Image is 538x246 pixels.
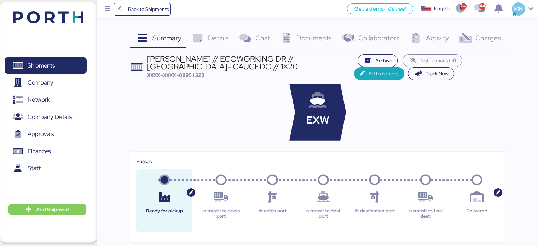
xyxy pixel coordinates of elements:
[403,54,462,67] button: Notifications Off
[114,3,171,16] a: Back to Shipments
[403,223,448,232] div: -
[301,208,346,219] div: In transit to dest. port
[5,126,87,142] a: Approvals
[198,208,244,219] div: In transit to origin port
[5,92,87,108] a: Network
[306,113,329,128] span: EXW
[208,33,229,42] span: Details
[354,67,405,80] button: Edit shipment
[358,54,398,67] button: Archive
[408,67,454,80] button: Track Now
[198,223,244,232] div: -
[36,205,69,214] span: Add Shipment
[434,5,450,12] div: English
[8,204,86,215] button: Add Shipment
[352,208,397,219] div: At destination port
[454,208,499,219] div: Delivered
[426,33,449,42] span: Activity
[152,33,181,42] span: Summary
[136,158,499,165] div: Phases
[147,55,354,71] div: [PERSON_NAME] // ECOWORKING DR // [GEOGRAPHIC_DATA]- CAUCEDO // 1X20
[375,56,392,65] span: Archive
[28,146,51,156] span: Finances
[368,69,399,78] span: Edit shipment
[426,69,449,78] span: Track Now
[28,61,55,71] span: Shipments
[28,78,53,88] span: Company
[255,33,270,42] span: Chat
[358,33,399,42] span: Collaborators
[28,112,72,122] span: Company Details
[296,33,332,42] span: Documents
[403,208,448,219] div: In transit to final dest.
[475,33,501,42] span: Charges
[128,5,168,13] span: Back to Shipments
[420,56,456,65] span: Notifications Off
[141,208,187,219] div: Ready for pickup
[28,163,41,173] span: Staff
[147,71,204,79] span: XXXX-XXXX-O0051323
[352,223,397,232] div: -
[5,75,87,91] a: Company
[5,109,87,125] a: Company Details
[454,223,499,232] div: -
[249,223,295,232] div: -
[5,57,87,74] a: Shipments
[102,3,114,15] button: Menu
[28,129,54,139] span: Approvals
[249,208,295,219] div: At origin port
[28,95,50,105] span: Network
[514,4,523,13] span: MB
[5,143,87,160] a: Finances
[141,223,187,232] div: -
[301,223,346,232] div: -
[5,160,87,177] a: Staff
